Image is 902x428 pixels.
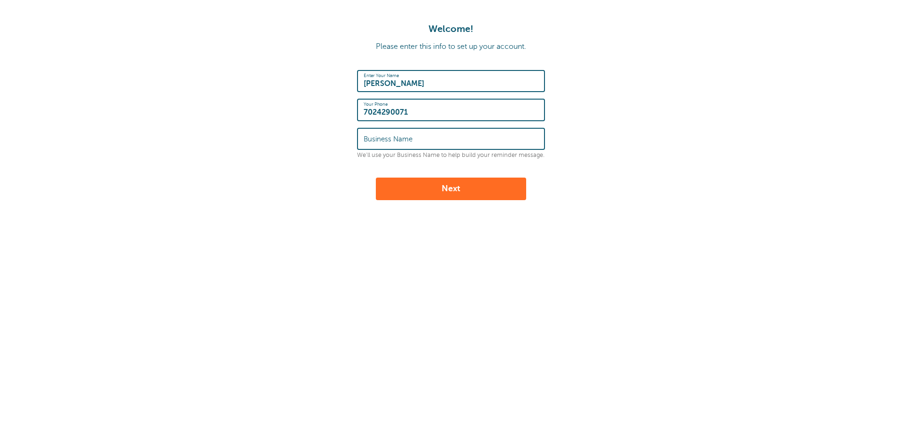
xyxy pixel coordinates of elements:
h1: Welcome! [9,23,893,35]
label: Your Phone [364,101,388,107]
p: Please enter this info to set up your account. [9,42,893,51]
label: Business Name [364,135,412,143]
label: Enter Your Name [364,73,399,78]
button: Next [376,178,526,200]
p: We'll use your Business Name to help build your reminder message. [357,152,545,159]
